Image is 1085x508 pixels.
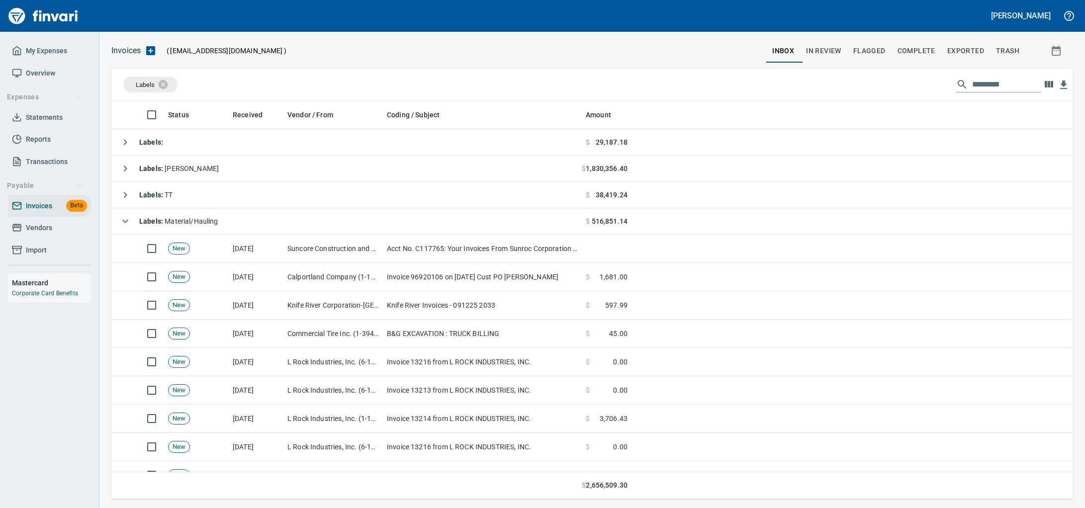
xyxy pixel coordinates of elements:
td: [DATE] [229,263,283,291]
button: Download Table [1056,78,1071,92]
td: Statement from L ROCK INDUSTRIES, INC. [383,461,582,490]
span: Labels [136,81,155,88]
a: InvoicesBeta [8,195,91,217]
span: Transactions [26,156,68,168]
span: Exported [947,45,984,57]
span: New [169,301,189,310]
span: $ [586,442,590,452]
span: 38,419.24 [596,190,628,200]
h5: [PERSON_NAME] [991,10,1051,21]
span: Invoices [26,200,52,212]
span: $ [586,272,590,282]
a: Corporate Card Benefits [12,290,78,297]
span: 1,681.00 [600,272,628,282]
button: Expenses [3,88,86,106]
span: Reports [26,133,51,146]
td: [DATE] [229,235,283,263]
span: New [169,414,189,423]
p: ( ) [161,46,286,56]
p: Invoices [111,45,141,57]
span: 2,656,509.30 [586,480,628,491]
span: Beta [66,200,87,211]
td: [DATE] [229,461,283,490]
span: Complete [898,45,935,57]
span: $ [582,480,586,491]
td: B&G EXCAVATION : TRUCK BILLING [383,320,582,348]
span: Received [233,109,263,121]
span: Statements [26,111,63,124]
span: $ [586,300,590,310]
span: Coding / Subject [387,109,452,121]
span: 3,706.43 [600,414,628,423]
span: Payable [7,179,82,192]
td: L Rock Industries, Inc. (6-10612) [283,376,383,405]
td: L Rock Industries, Inc. (6-10612) [283,348,383,376]
strong: Labels : [139,165,165,172]
span: $ [586,357,590,367]
span: 1,830,356.40 [586,164,628,173]
td: Invoice 96920106 on [DATE] Cust PO [PERSON_NAME] [383,263,582,291]
a: Vendors [8,217,91,239]
h6: Mastercard [12,277,91,288]
span: Vendors [26,222,52,234]
span: New [169,471,189,480]
span: Flagged [853,45,886,57]
td: Suncore Construction and Materials Inc. (1-38881) [283,235,383,263]
span: New [169,244,189,254]
td: Commercial Tire Inc. (1-39436) [283,320,383,348]
span: $ [582,164,586,173]
span: TT [139,191,173,199]
td: [DATE] [229,348,283,376]
strong: Labels : [139,217,165,225]
span: Received [233,109,275,121]
td: Acct No. C117765: Your Invoices From Sunroc Corporation are Attached [383,235,582,263]
div: Labels [123,77,178,92]
span: 597.99 [605,300,628,310]
span: inbox [772,45,794,57]
span: 0.00 [613,442,628,452]
span: Material/Hauling [139,217,218,225]
td: Invoice 13213 from L ROCK INDUSTRIES, INC. [383,376,582,405]
button: Payable [3,176,86,195]
span: 0.00 [613,357,628,367]
td: Calportland Company (1-11224) [283,263,383,291]
span: 0.00 [613,385,628,395]
nav: breadcrumb [111,45,141,57]
td: [DATE] [229,405,283,433]
span: [PERSON_NAME] [139,165,219,172]
span: New [169,329,189,339]
span: Import [26,244,47,256]
td: L Rock Industries, Inc. (1-10612) [283,461,383,490]
span: My Expenses [26,45,67,57]
span: Amount [586,109,611,121]
span: New [169,272,189,282]
img: Finvari [6,4,81,28]
a: Transactions [8,151,91,173]
a: Overview [8,62,91,85]
span: $ [586,385,590,395]
span: Status [168,109,202,121]
td: Invoice 13214 from L ROCK INDUSTRIES, INC. [383,405,582,433]
td: Knife River Corporation-[GEOGRAPHIC_DATA] (1-10573) [283,291,383,320]
strong: Labels : [139,191,165,199]
span: 29,187.18 [596,137,628,147]
span: $ [586,470,590,480]
a: Reports [8,128,91,151]
span: New [169,442,189,452]
strong: Labels : [139,138,163,146]
td: L Rock Industries, Inc. (6-10612) [283,433,383,461]
span: New [169,386,189,395]
span: Amount [586,109,624,121]
span: New [169,357,189,367]
td: L Rock Industries, Inc. (1-10612) [283,405,383,433]
span: $ [586,329,590,339]
span: 516,851.14 [592,216,628,226]
span: Status [168,109,189,121]
span: Vendor / From [287,109,346,121]
button: Choose columns to display [1041,77,1056,92]
span: Vendor / From [287,109,333,121]
button: Upload an Invoice [141,45,161,57]
td: Knife River Invoices - 091225 2033 [383,291,582,320]
a: My Expenses [8,40,91,62]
